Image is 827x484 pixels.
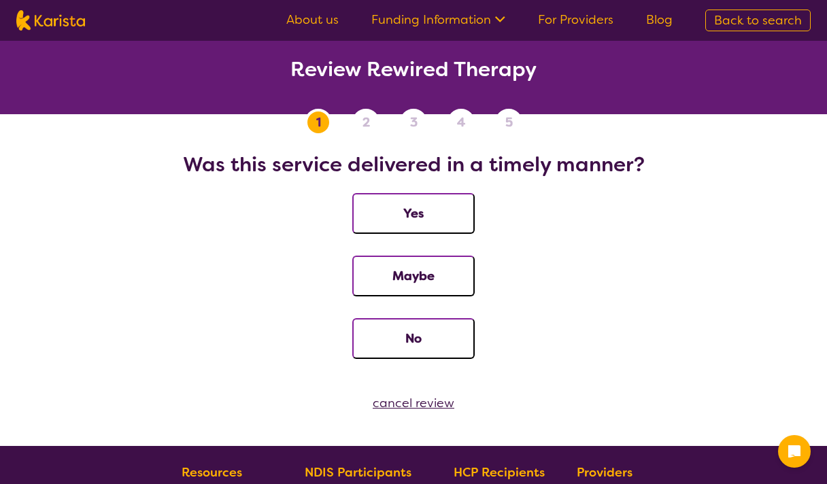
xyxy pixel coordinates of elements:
h2: Was this service delivered in a timely manner? [16,152,811,177]
a: Funding Information [371,12,505,28]
a: Back to search [705,10,811,31]
span: 5 [505,112,513,133]
button: No [352,318,475,359]
img: Karista logo [16,10,85,31]
a: For Providers [538,12,613,28]
span: 3 [410,112,418,133]
span: 2 [362,112,370,133]
b: Providers [577,464,632,481]
span: 1 [316,112,321,133]
b: Resources [182,464,242,481]
button: Maybe [352,256,475,296]
a: About us [286,12,339,28]
h2: Review Rewired Therapy [16,57,811,82]
span: 4 [457,112,465,133]
button: Yes [352,193,475,234]
a: Blog [646,12,673,28]
span: Back to search [714,12,802,29]
b: HCP Recipients [454,464,545,481]
b: NDIS Participants [305,464,411,481]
